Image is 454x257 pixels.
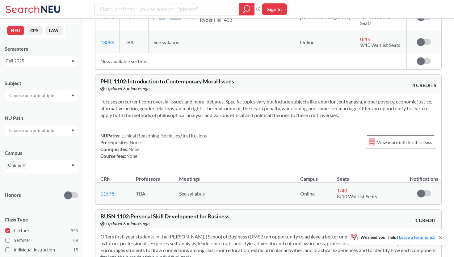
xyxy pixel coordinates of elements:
[262,3,287,15] button: Sign In
[128,146,140,152] span: None
[174,169,295,183] th: Meetings
[5,160,78,173] div: OnlineX to remove pillDropdown arrow
[337,193,377,199] span: 8/10 Waitlist Seats
[100,132,207,159] div: NUPaths: Prerequisites: Corequisites: Course fees:
[360,42,400,48] span: 9/10 Waitlist Seats
[71,164,74,167] svg: Dropdown arrow
[415,217,436,224] span: 1 CREDIT
[5,192,21,199] p: Honors
[360,14,391,26] span: 10/10 Waitlist Seats
[5,236,78,244] label: Seminar
[120,31,149,53] td: TBA
[412,82,436,89] span: 4 CREDITS
[5,246,78,254] label: Individual Instruction
[100,175,111,182] div: CRN
[200,17,235,23] div: Ryder Hall 433
[5,80,78,86] div: Subject
[5,227,78,235] label: Lecture
[73,246,78,253] span: 15
[126,153,137,159] span: None
[7,26,24,35] button: NEU
[332,169,407,183] th: Seats
[106,220,150,227] span: Updated 6 minutes ago
[360,235,435,239] span: We need your help!
[100,191,114,196] a: 11578
[120,133,207,138] span: Ethical Reasoning, Societies/Institutions
[100,78,234,85] span: PHIL 1102 : Introduction to Contemporary Moral Issues
[106,85,150,92] span: Updated 6 minutes ago
[131,183,174,204] td: TBA
[100,213,229,220] span: BUSN 1102 : Personal Skill Development for Business
[73,237,78,244] span: 69
[6,92,58,99] input: Choose one or multiple
[5,115,78,121] div: NU Path
[377,138,432,146] span: View more info for this class
[399,234,435,240] a: Leave a testimonial
[71,95,74,97] svg: Dropdown arrow
[179,191,205,196] span: See syllabus
[295,169,332,183] th: Campus
[295,183,332,204] td: Online
[23,164,25,167] svg: X to remove pill
[337,187,347,193] span: 1 / 40
[100,98,436,119] section: Focuses on current controversial issues and moral debates. Specific topics vary but include subje...
[45,26,63,35] button: LAW
[153,39,179,45] span: See syllabus
[239,3,254,15] div: magnifying glass
[360,36,370,42] span: 0 / 15
[6,127,58,134] input: Choose one or multiple
[5,216,78,223] span: Class Type
[99,4,235,15] input: Class, professor, course number, "phrase"
[27,26,43,35] button: CPS
[5,150,78,156] div: Campus
[5,56,78,66] div: Fall 2025Dropdown arrow
[95,53,407,70] td: New available sections
[6,57,71,64] div: Fall 2025
[130,140,141,145] span: None
[295,31,355,53] td: Online
[5,45,78,52] div: Semesters
[5,90,78,101] div: Dropdown arrow
[5,125,78,136] div: Dropdown arrow
[407,169,441,183] th: Notifications
[131,169,174,183] th: Professors
[71,129,74,132] svg: Dropdown arrow
[6,162,27,169] span: OnlineX to remove pill
[71,227,78,234] span: 555
[100,39,114,45] a: 13086
[243,5,250,14] svg: magnifying glass
[71,60,74,63] svg: Dropdown arrow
